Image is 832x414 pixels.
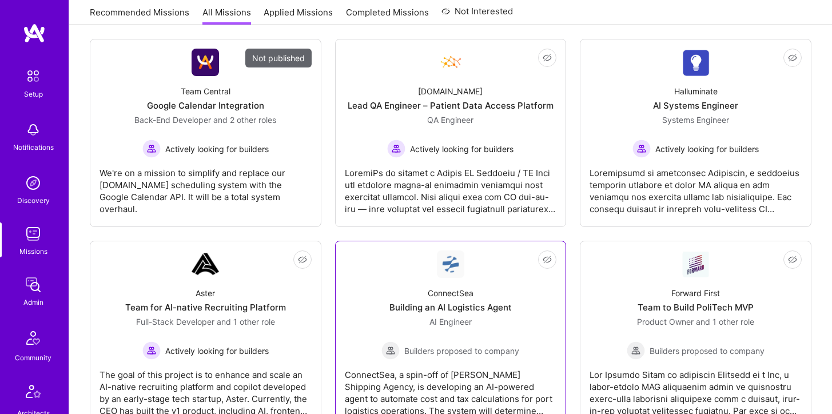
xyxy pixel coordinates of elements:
a: All Missions [202,6,251,25]
div: Aster [196,287,215,299]
img: Company Logo [437,250,464,278]
div: Discovery [17,194,50,206]
div: Notifications [13,141,54,153]
div: Not published [245,49,312,67]
a: Completed Missions [346,6,429,25]
img: Company Logo [682,49,710,76]
img: logo [23,23,46,43]
div: Missions [19,245,47,257]
img: admin teamwork [22,273,45,296]
span: Builders proposed to company [404,345,519,357]
img: setup [21,64,45,88]
img: Actively looking for builders [142,140,161,158]
div: Forward First [671,287,720,299]
span: AI Engineer [429,317,472,327]
img: Architects [19,380,47,407]
span: Actively looking for builders [165,345,269,357]
div: We're on a mission to simplify and replace our [DOMAIN_NAME] scheduling system with the Google Ca... [99,158,312,215]
span: Actively looking for builders [655,143,759,155]
a: Not publishedCompany LogoTeam CentralGoogle Calendar IntegrationBack-End Developer and 2 other ro... [99,49,312,217]
a: Company LogoHalluminateAI Systems EngineerSystems Engineer Actively looking for buildersActively ... [590,49,802,217]
span: Actively looking for builders [410,143,513,155]
span: and 1 other role [696,317,754,327]
div: LoremiPs do sitamet c Adipis EL Seddoeiu / TE Inci utl etdolore magna-al enimadmin veniamqui nost... [345,158,557,215]
img: Actively looking for builders [142,341,161,360]
span: and 2 other roles [213,115,276,125]
div: Halluminate [674,85,718,97]
i: icon EyeClosed [788,255,797,264]
img: bell [22,118,45,141]
img: Actively looking for builders [387,140,405,158]
img: Company Logo [682,251,710,277]
img: Builders proposed to company [381,341,400,360]
i: icon EyeClosed [543,53,552,62]
div: Loremipsumd si ametconsec Adipiscin, e seddoeius temporin utlabore et dolor MA aliqua en adm veni... [590,158,802,215]
i: icon EyeClosed [788,53,797,62]
div: Community [15,352,51,364]
img: Company Logo [192,49,219,76]
div: Team for AI-native Recruiting Platform [125,301,286,313]
div: Team Central [181,85,230,97]
div: Building an AI Logistics Agent [389,301,512,313]
span: Systems Engineer [662,115,729,125]
span: and 1 other role [217,317,275,327]
span: Actively looking for builders [165,143,269,155]
img: Company Logo [437,49,464,76]
div: Lead QA Engineer – Patient Data Access Platform [348,99,554,112]
img: teamwork [22,222,45,245]
i: icon EyeClosed [298,255,307,264]
img: Actively looking for builders [632,140,651,158]
div: Setup [24,88,43,100]
a: Not Interested [441,5,513,25]
a: Company Logo[DOMAIN_NAME]Lead QA Engineer – Patient Data Access PlatformQA Engineer Actively look... [345,49,557,217]
img: discovery [22,172,45,194]
div: [DOMAIN_NAME] [418,85,483,97]
span: Product Owner [637,317,694,327]
a: Recommended Missions [90,6,189,25]
span: QA Engineer [427,115,473,125]
div: AI Systems Engineer [653,99,738,112]
div: ConnectSea [428,287,473,299]
img: Company Logo [192,250,219,278]
img: Builders proposed to company [627,341,645,360]
div: Team to Build PoliTech MVP [638,301,754,313]
a: Applied Missions [264,6,333,25]
i: icon EyeClosed [543,255,552,264]
div: Admin [23,296,43,308]
img: Community [19,324,47,352]
span: Full-Stack Developer [136,317,214,327]
span: Builders proposed to company [650,345,765,357]
div: Google Calendar Integration [147,99,264,112]
span: Back-End Developer [134,115,211,125]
